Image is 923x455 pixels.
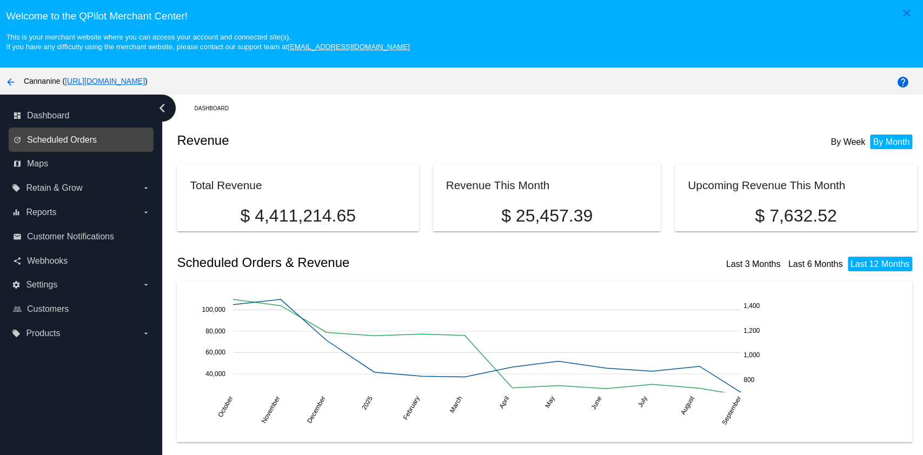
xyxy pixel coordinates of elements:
a: [EMAIL_ADDRESS][DOMAIN_NAME] [288,43,410,51]
span: Retain & Grow [26,183,82,193]
span: Maps [27,159,48,169]
a: Dashboard [194,100,238,117]
span: Dashboard [27,111,69,121]
span: Settings [26,280,57,290]
text: 800 [743,376,754,384]
h2: Scheduled Orders & Revenue [177,255,547,270]
i: arrow_drop_down [142,208,150,217]
a: email Customer Notifications [13,228,150,245]
text: 100,000 [202,306,226,313]
text: February [402,395,421,421]
i: dashboard [13,111,22,120]
li: By Week [828,135,868,149]
text: October [217,395,235,419]
h2: Total Revenue [190,179,262,191]
p: $ 25,457.39 [446,206,648,226]
i: equalizer [12,208,21,217]
a: [URL][DOMAIN_NAME] [65,77,145,85]
a: Last 6 Months [788,259,843,269]
text: April [498,395,511,410]
small: This is your merchant website where you can access your account and connected site(s). If you hav... [6,33,409,51]
span: Cannanine ( ) [24,77,148,85]
a: Last 12 Months [851,259,909,269]
i: arrow_drop_down [142,184,150,192]
text: July [636,395,649,409]
text: 2025 [361,394,375,411]
i: settings [12,280,21,289]
text: May [543,395,556,410]
i: local_offer [12,184,21,192]
span: Customers [27,304,69,314]
text: 1,200 [743,327,760,334]
a: update Scheduled Orders [13,131,150,149]
p: $ 4,411,214.65 [190,206,406,226]
text: 80,000 [206,327,226,335]
h3: Welcome to the QPilot Merchant Center! [6,10,917,22]
a: share Webhooks [13,252,150,270]
a: map Maps [13,155,150,172]
p: $ 7,632.52 [688,206,904,226]
i: map [13,159,22,168]
h2: Revenue [177,133,547,148]
i: arrow_drop_down [142,280,150,289]
mat-icon: close [900,6,913,19]
i: local_offer [12,329,21,338]
a: people_outline Customers [13,300,150,318]
text: September [721,395,743,426]
i: share [13,257,22,265]
i: people_outline [13,305,22,313]
h2: Upcoming Revenue This Month [688,179,845,191]
span: Scheduled Orders [27,135,97,145]
li: By Month [870,135,912,149]
text: December [306,395,327,425]
i: update [13,136,22,144]
mat-icon: help [897,76,909,89]
span: Products [26,329,60,338]
text: June [590,394,603,411]
a: Last 3 Months [726,259,781,269]
text: 1,400 [743,302,760,310]
h2: Revenue This Month [446,179,550,191]
i: chevron_left [154,99,171,117]
text: 1,000 [743,351,760,359]
span: Webhooks [27,256,68,266]
mat-icon: arrow_back [4,76,17,89]
i: arrow_drop_down [142,329,150,338]
text: 60,000 [206,349,226,356]
text: November [260,395,282,425]
text: August [679,394,696,416]
i: email [13,232,22,241]
text: March [448,395,464,414]
a: dashboard Dashboard [13,107,150,124]
text: 40,000 [206,370,226,378]
span: Customer Notifications [27,232,114,242]
span: Reports [26,208,56,217]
